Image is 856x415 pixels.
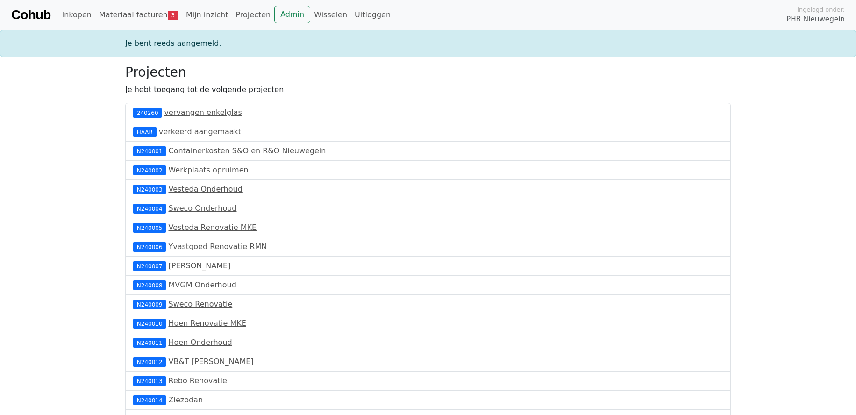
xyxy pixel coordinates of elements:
div: Je bent reeds aangemeld. [120,38,736,49]
a: verkeerd aangemaakt [159,127,241,136]
a: Projecten [232,6,274,24]
a: Vesteda Onderhoud [168,185,242,193]
div: N240012 [133,357,166,366]
a: Uitloggen [351,6,394,24]
div: N240008 [133,280,166,290]
div: N240014 [133,395,166,405]
a: MVGM Onderhoud [168,280,236,289]
div: N240005 [133,223,166,232]
div: HAAR [133,127,157,136]
a: Containerkosten S&O en R&O Nieuwegein [168,146,326,155]
a: Sweco Renovatie [168,300,232,308]
a: Wisselen [310,6,351,24]
div: N240009 [133,300,166,309]
div: N240002 [133,165,166,175]
div: N240010 [133,319,166,328]
a: Werkplaats opruimen [168,165,248,174]
a: Admin [274,6,310,23]
a: Sweco Onderhoud [168,204,236,213]
a: Hoen Onderhoud [168,338,232,347]
div: 240260 [133,108,162,117]
div: N240007 [133,261,166,271]
a: [PERSON_NAME] [168,261,230,270]
div: N240004 [133,204,166,213]
a: Cohub [11,4,50,26]
span: 3 [168,11,178,20]
span: Ingelogd onder: [797,5,845,14]
div: N240006 [133,242,166,251]
span: PHB Nieuwegein [786,14,845,25]
a: Hoen Renovatie MKE [168,319,246,328]
a: Rebo Renovatie [168,376,227,385]
a: Inkopen [58,6,95,24]
div: N240001 [133,146,166,156]
div: N240013 [133,376,166,386]
a: Ziezodan [168,395,203,404]
a: Vesteda Renovatie MKE [168,223,257,232]
a: Mijn inzicht [182,6,232,24]
div: N240003 [133,185,166,194]
a: Materiaal facturen3 [95,6,182,24]
a: VB&T [PERSON_NAME] [168,357,253,366]
a: vervangen enkelglas [164,108,242,117]
div: N240011 [133,338,166,347]
p: Je hebt toegang tot de volgende projecten [125,84,731,95]
a: Yvastgoed Renovatie RMN [168,242,267,251]
h3: Projecten [125,64,731,80]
